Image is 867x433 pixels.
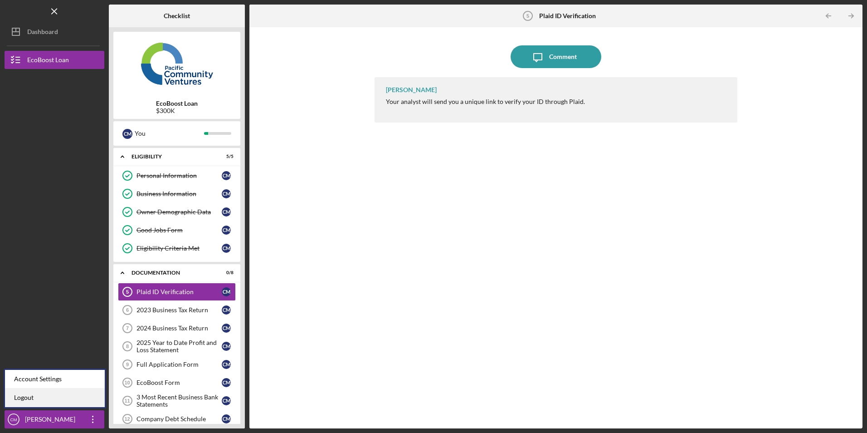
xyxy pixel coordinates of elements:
div: C M [222,171,231,180]
div: C M [222,324,231,333]
a: 5Plaid ID VerificationCM [118,283,236,301]
div: Eligibility Criteria Met [136,245,222,252]
b: Plaid ID Verification [539,12,596,20]
div: 2024 Business Tax Return [136,325,222,332]
div: Business Information [136,190,222,197]
div: Account Settings [5,370,105,389]
button: Comment [511,45,601,68]
div: C M [222,226,231,235]
div: C M [222,360,231,369]
div: Your analyst will send you a unique link to verify your ID through Plaid. [386,98,585,105]
a: Owner Demographic DataCM [118,203,236,221]
div: C M [222,378,231,387]
div: Company Debt Schedule [136,415,222,423]
div: $300K [156,107,198,114]
div: Eligibility [132,154,211,159]
button: Dashboard [5,23,104,41]
tspan: 5 [526,13,529,19]
tspan: 7 [126,325,129,331]
a: 82025 Year to Date Profit and Loss StatementCM [118,337,236,355]
div: C M [222,396,231,405]
div: C M [222,287,231,296]
div: [PERSON_NAME] [386,86,437,93]
img: Product logo [113,36,240,91]
div: You [135,126,204,141]
div: C M [222,305,231,315]
div: Documentation [132,270,211,276]
a: 9Full Application FormCM [118,355,236,374]
div: Comment [549,45,577,68]
div: EcoBoost Loan [27,51,69,71]
a: Eligibility Criteria MetCM [118,239,236,257]
div: Plaid ID Verification [136,288,222,295]
div: C M [222,244,231,253]
div: Personal Information [136,172,222,179]
b: Checklist [164,12,190,20]
div: 2025 Year to Date Profit and Loss Statement [136,339,222,354]
a: 62023 Business Tax ReturnCM [118,301,236,319]
div: 5 / 5 [217,154,234,159]
div: Dashboard [27,23,58,43]
a: Personal InformationCM [118,167,236,185]
tspan: 5 [126,289,129,295]
a: Logout [5,389,105,407]
a: 12Company Debt ScheduleCM [118,410,236,428]
div: Owner Demographic Data [136,208,222,216]
div: Good Jobs Form [136,226,222,234]
div: 3 Most Recent Business Bank Statements [136,394,222,408]
div: C M [122,129,132,139]
tspan: 9 [126,362,129,367]
div: C M [222,342,231,351]
div: C M [222,207,231,216]
text: CM [10,417,17,422]
a: 10EcoBoost FormCM [118,374,236,392]
div: 2023 Business Tax Return [136,306,222,314]
div: 0 / 8 [217,270,234,276]
div: C M [222,189,231,198]
a: Good Jobs FormCM [118,221,236,239]
div: Full Application Form [136,361,222,368]
button: CM[PERSON_NAME] [5,410,104,428]
tspan: 12 [124,416,130,422]
tspan: 8 [126,344,129,349]
b: EcoBoost Loan [156,100,198,107]
div: [PERSON_NAME] [23,410,82,431]
div: EcoBoost Form [136,379,222,386]
a: 113 Most Recent Business Bank StatementsCM [118,392,236,410]
tspan: 11 [124,398,130,403]
div: C M [222,414,231,423]
tspan: 6 [126,307,129,313]
a: Business InformationCM [118,185,236,203]
button: EcoBoost Loan [5,51,104,69]
a: 72024 Business Tax ReturnCM [118,319,236,337]
tspan: 10 [124,380,130,385]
